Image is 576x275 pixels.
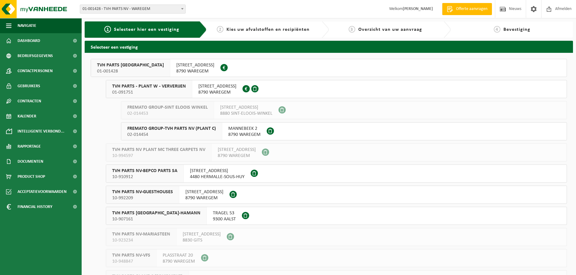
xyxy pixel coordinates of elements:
span: 8880 SINT-ELOOIS-WINKEL [220,110,272,117]
span: [STREET_ADDRESS] [190,168,245,174]
span: Offerte aanvragen [454,6,489,12]
span: FREMATO GROUP-SINT ELOOIS WINKEL [127,104,208,110]
span: MANNEBEEK 2 [228,126,261,132]
span: PLASSTRAAT 20 [163,252,195,258]
span: Bevestiging [503,27,530,32]
span: 4480 HERMALLE-SOUS-HUY [190,174,245,180]
span: 10-992209 [112,195,173,201]
span: 8790 WAREGEM [163,258,195,264]
span: Contracten [18,94,41,109]
span: [STREET_ADDRESS] [220,104,272,110]
span: Navigatie [18,18,36,33]
span: TVH PARTS NV-VFS [112,252,150,258]
a: Offerte aanvragen [442,3,492,15]
span: 8790 WAREGEM [198,89,236,95]
span: 01-091751 [112,89,186,95]
span: [STREET_ADDRESS] [218,147,256,153]
span: Rapportage [18,139,41,154]
span: [STREET_ADDRESS] [183,231,221,237]
span: 10-994597 [112,153,205,159]
span: Kies uw afvalstoffen en recipiënten [226,27,310,32]
span: Dashboard [18,33,40,48]
span: TVH PARTS NV PLANT MC THREE CARPETS NV [112,147,205,153]
span: Gebruikers [18,78,40,94]
span: 02-014454 [127,132,216,138]
span: Intelligente verbond... [18,124,64,139]
span: 10-948847 [112,258,150,264]
span: [STREET_ADDRESS] [198,83,236,89]
span: Kalender [18,109,36,124]
button: TVH PARTS - PLANT W - VERVERIJEN 01-091751 [STREET_ADDRESS]8790 WAREGEM [106,80,567,98]
span: 1 [104,26,111,33]
span: 8790 WAREGEM [228,132,261,138]
span: TVH PARTS [GEOGRAPHIC_DATA] [97,62,164,68]
span: Acceptatievoorwaarden [18,184,67,199]
button: TVH PARTS [GEOGRAPHIC_DATA] 01-001428 [STREET_ADDRESS]8790 WAREGEM [91,59,567,77]
span: Selecteer hier een vestiging [114,27,179,32]
span: 10-910912 [112,174,177,180]
strong: [PERSON_NAME] [403,7,433,11]
span: 2 [217,26,223,33]
span: Contactpersonen [18,63,53,78]
span: TVH PARTS NV-MARIASTEEN [112,231,170,237]
span: 8790 WAREGEM [185,195,223,201]
span: TVH PARTS NV-GUESTHOUSES [112,189,173,195]
button: TVH PARTS [GEOGRAPHIC_DATA]-HAMANN 10-907161 TRAGEL 539300 AALST [106,207,567,225]
span: 01-001428 [97,68,164,74]
span: 10-923234 [112,237,170,243]
span: Overzicht van uw aanvraag [358,27,422,32]
span: FREMATO GROUP-TVH PARTS NV (PLANT C) [127,126,216,132]
span: [STREET_ADDRESS] [176,62,214,68]
button: FREMATO GROUP-TVH PARTS NV (PLANT C) 02-014454 MANNEBEEK 28790 WAREGEM [121,122,567,140]
span: Financial History [18,199,52,214]
span: 01-001428 - TVH PARTS NV - WAREGEM [80,5,185,13]
button: TVH PARTS NV-GUESTHOUSES 10-992209 [STREET_ADDRESS]8790 WAREGEM [106,186,567,204]
span: 8830 GITS [183,237,221,243]
span: [STREET_ADDRESS] [185,189,223,195]
h2: Selecteer een vestiging [85,41,573,53]
span: TVH PARTS [GEOGRAPHIC_DATA]-HAMANN [112,210,200,216]
span: 01-001428 - TVH PARTS NV - WAREGEM [80,5,186,14]
span: 3 [349,26,355,33]
span: Product Shop [18,169,45,184]
span: 8790 WAREGEM [218,153,256,159]
span: Documenten [18,154,43,169]
span: Bedrijfsgegevens [18,48,53,63]
span: 8790 WAREGEM [176,68,214,74]
span: 02-014453 [127,110,208,117]
span: TVH PARTS - PLANT W - VERVERIJEN [112,83,186,89]
span: 9300 AALST [213,216,236,222]
span: TRAGEL 53 [213,210,236,216]
button: TVH PARTS NV-BEPCO PARTS SA 10-910912 [STREET_ADDRESS]4480 HERMALLE-SOUS-HUY [106,165,567,183]
span: TVH PARTS NV-BEPCO PARTS SA [112,168,177,174]
span: 10-907161 [112,216,200,222]
span: 4 [494,26,500,33]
